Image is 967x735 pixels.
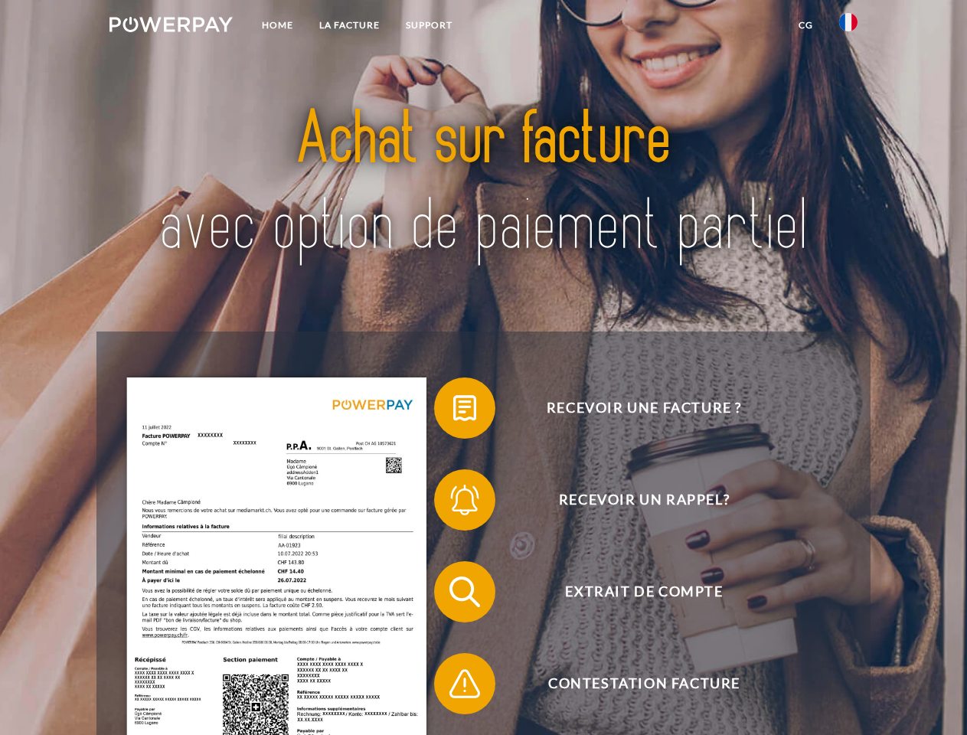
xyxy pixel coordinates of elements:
[434,469,832,531] button: Recevoir un rappel?
[434,561,832,622] button: Extrait de compte
[249,11,306,39] a: Home
[109,17,233,32] img: logo-powerpay-white.svg
[456,653,831,714] span: Contestation Facture
[306,11,393,39] a: LA FACTURE
[434,377,832,439] button: Recevoir une facture ?
[446,573,484,611] img: qb_search.svg
[456,469,831,531] span: Recevoir un rappel?
[446,665,484,703] img: qb_warning.svg
[446,481,484,519] img: qb_bell.svg
[456,561,831,622] span: Extrait de compte
[393,11,466,39] a: Support
[786,11,826,39] a: CG
[839,13,858,31] img: fr
[434,653,832,714] button: Contestation Facture
[146,73,821,293] img: title-powerpay_fr.svg
[446,389,484,427] img: qb_bill.svg
[456,377,831,439] span: Recevoir une facture ?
